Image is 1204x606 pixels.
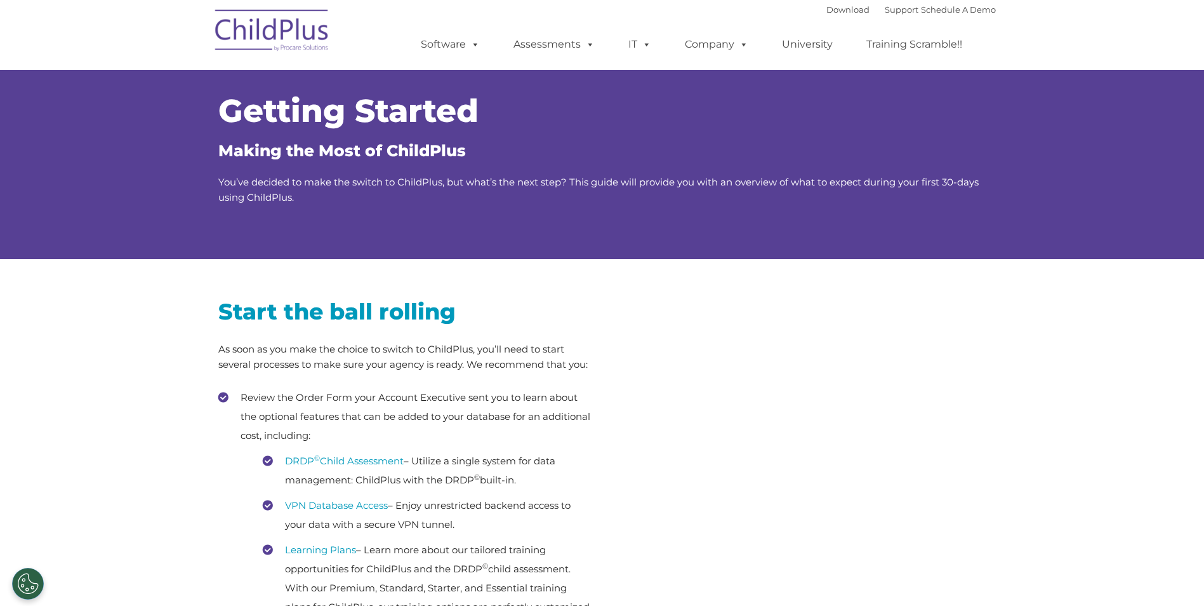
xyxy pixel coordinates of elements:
[408,32,493,57] a: Software
[482,562,488,570] sup: ©
[218,141,466,160] span: Making the Most of ChildPlus
[218,91,479,130] span: Getting Started
[826,4,870,15] a: Download
[854,32,975,57] a: Training Scramble!!
[314,454,320,462] sup: ©
[209,1,336,64] img: ChildPlus by Procare Solutions
[285,455,404,467] a: DRDP©Child Assessment
[501,32,607,57] a: Assessments
[218,342,593,372] p: As soon as you make the choice to switch to ChildPlus, you’ll need to start several processes to ...
[285,544,356,556] a: Learning Plans
[616,32,664,57] a: IT
[769,32,845,57] a: University
[885,4,918,15] a: Support
[263,452,593,490] li: – Utilize a single system for data management: ChildPlus with the DRDP built-in.
[672,32,761,57] a: Company
[921,4,996,15] a: Schedule A Demo
[12,568,44,600] button: Cookies Settings
[218,176,979,203] span: You’ve decided to make the switch to ChildPlus, but what’s the next step? This guide will provide...
[285,499,388,511] a: VPN Database Access
[826,4,996,15] font: |
[474,473,480,481] sup: ©
[218,297,593,326] h2: Start the ball rolling
[263,496,593,534] li: – Enjoy unrestricted backend access to your data with a secure VPN tunnel.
